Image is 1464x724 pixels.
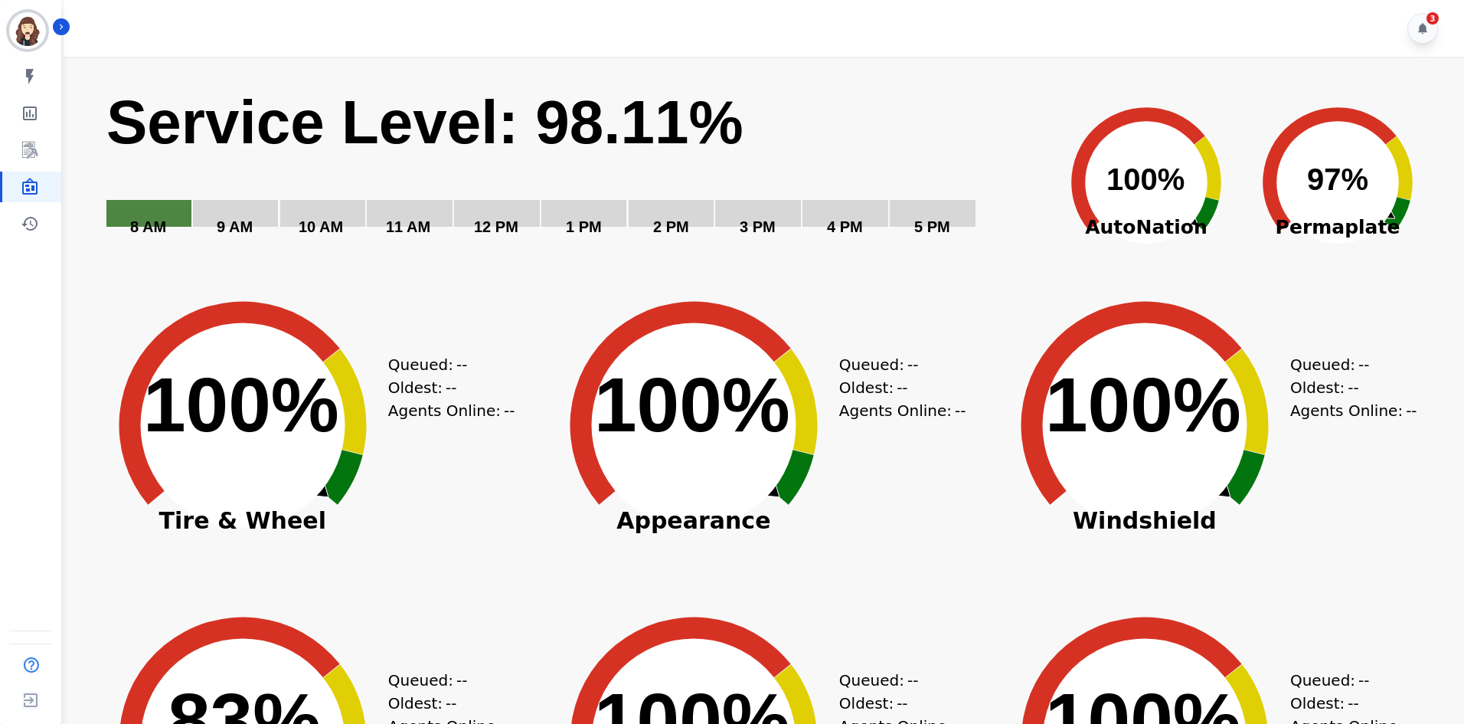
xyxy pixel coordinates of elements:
[446,376,456,399] span: --
[1045,362,1241,447] text: 100%
[839,669,954,692] div: Queued:
[388,692,503,715] div: Oldest:
[9,12,46,49] img: Bordered avatar
[456,669,467,692] span: --
[143,362,339,447] text: 100%
[1290,692,1405,715] div: Oldest:
[907,353,918,376] span: --
[839,692,954,715] div: Oldest:
[299,218,343,235] text: 10 AM
[1348,692,1358,715] span: --
[1290,669,1405,692] div: Queued:
[1290,353,1405,376] div: Queued:
[992,513,1298,529] span: Windshield
[446,692,456,715] span: --
[955,399,966,422] span: --
[386,218,430,235] text: 11 AM
[1290,399,1420,422] div: Agents Online:
[827,218,863,235] text: 4 PM
[839,376,954,399] div: Oldest:
[1358,353,1369,376] span: --
[1406,399,1417,422] span: --
[907,669,918,692] span: --
[105,85,1047,257] svg: Service Level: 0%
[1290,376,1405,399] div: Oldest:
[541,513,847,529] span: Appearance
[1106,162,1185,196] text: 100%
[217,218,253,235] text: 9 AM
[594,362,790,447] text: 100%
[456,353,467,376] span: --
[653,218,689,235] text: 2 PM
[90,513,396,529] span: Tire & Wheel
[130,218,166,235] text: 8 AM
[504,399,515,422] span: --
[1348,376,1358,399] span: --
[388,669,503,692] div: Queued:
[1358,669,1369,692] span: --
[839,399,969,422] div: Agents Online:
[566,218,602,235] text: 1 PM
[1242,213,1433,242] span: Permaplate
[914,218,950,235] text: 5 PM
[740,218,776,235] text: 3 PM
[1426,12,1439,25] div: 3
[388,376,503,399] div: Oldest:
[897,376,907,399] span: --
[1307,162,1368,196] text: 97%
[106,88,743,156] text: Service Level: 98.11%
[474,218,518,235] text: 12 PM
[388,353,503,376] div: Queued:
[839,353,954,376] div: Queued:
[897,692,907,715] span: --
[1051,213,1242,242] span: AutoNation
[388,399,518,422] div: Agents Online:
